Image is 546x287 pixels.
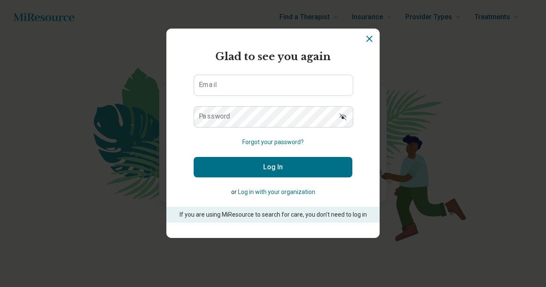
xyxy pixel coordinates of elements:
button: Forgot your password? [242,138,304,147]
button: Dismiss [364,34,375,44]
section: Login Dialog [166,29,380,238]
button: Show password [334,106,352,127]
p: or [194,188,352,197]
h2: Glad to see you again [194,49,352,64]
p: If you are using MiResource to search for care, you don’t need to log in [178,210,368,219]
label: Password [199,113,230,120]
button: Log in with your organization [238,188,315,197]
button: Log In [194,157,352,177]
label: Email [199,81,217,88]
